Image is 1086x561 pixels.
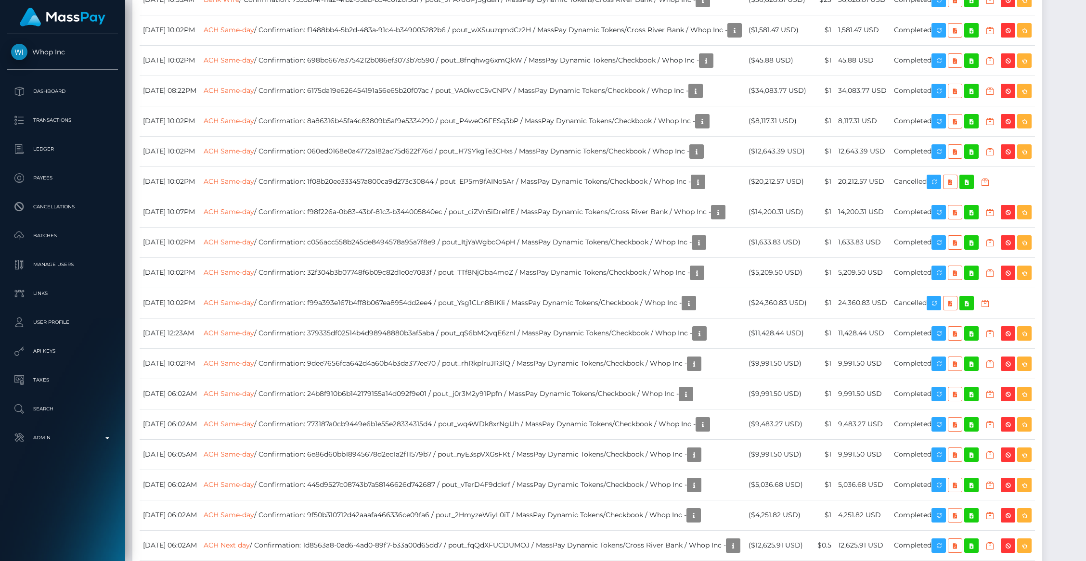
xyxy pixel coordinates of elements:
[891,76,1035,106] td: Completed
[204,298,254,307] a: ACH Same-day
[200,318,745,348] td: / Confirmation: 379335df02514b4d98948880b3af5aba / pout_qS6bMQvqE6znl / MassPay Dynamic Tokens/Ch...
[204,116,254,125] a: ACH Same-day
[140,257,200,288] td: [DATE] 10:02PM
[835,15,891,45] td: 1,581.47 USD
[891,439,1035,470] td: Completed
[200,379,745,409] td: / Confirmation: 24b8f910b6b142179155a14d092f9e01 / pout_j0r3M2y91Ppfn / MassPay Dynamic Tokens/Ch...
[810,318,835,348] td: $1
[810,15,835,45] td: $1
[204,329,254,337] a: ACH Same-day
[891,500,1035,530] td: Completed
[810,136,835,166] td: $1
[835,76,891,106] td: 34,083.77 USD
[7,166,118,190] a: Payees
[891,409,1035,439] td: Completed
[810,166,835,197] td: $1
[11,171,114,185] p: Payees
[11,200,114,214] p: Cancellations
[745,530,810,561] td: ($12,625.91 USD)
[745,348,810,379] td: ($9,991.50 USD)
[204,238,254,246] a: ACH Same-day
[140,470,200,500] td: [DATE] 06:02AM
[7,426,118,450] a: Admin
[835,348,891,379] td: 9,991.50 USD
[200,197,745,227] td: / Confirmation: f98f226a-0b83-43bf-81c3-b344005840ec / pout_ciZVn5iDre1fE / MassPay Dynamic Token...
[810,500,835,530] td: $1
[745,106,810,136] td: ($8,117.31 USD)
[140,197,200,227] td: [DATE] 10:07PM
[200,166,745,197] td: / Confirmation: 1f08b20ee333457a800ca9d273c30844 / pout_EP5m9fAINo5Ar / MassPay Dynamic Tokens/Ch...
[11,142,114,156] p: Ledger
[140,439,200,470] td: [DATE] 06:05AM
[204,177,254,186] a: ACH Same-day
[7,339,118,363] a: API Keys
[200,136,745,166] td: / Confirmation: 060ed0168e0a4772a182ac75d622f76d / pout_H7SYkgTe3CHxs / MassPay Dynamic Tokens/Ch...
[200,76,745,106] td: / Confirmation: 6175da19e626454191a56e65b20f07ac / pout_VA0kvcC5vCNPV / MassPay Dynamic Tokens/Ch...
[204,86,254,95] a: ACH Same-day
[835,530,891,561] td: 12,625.91 USD
[200,227,745,257] td: / Confirmation: c056acc558b245de8494578a95a7f8e9 / pout_ItjYaWgbcO4pH / MassPay Dynamic Tokens/Ch...
[7,281,118,306] a: Links
[7,79,118,103] a: Dashboard
[835,166,891,197] td: 20,212.57 USD
[891,318,1035,348] td: Completed
[200,470,745,500] td: / Confirmation: 445d9527c08743b7a58146626d742687 / pout_vTerD4F9dckrf / MassPay Dynamic Tokens/Ch...
[810,76,835,106] td: $1
[810,470,835,500] td: $1
[11,431,114,445] p: Admin
[140,318,200,348] td: [DATE] 12:23AM
[200,348,745,379] td: / Confirmation: 9dee7656fca642d4a60b4b3da377ee70 / pout_rhRkplruJR3lQ / MassPay Dynamic Tokens/Ch...
[204,25,254,34] a: ACH Same-day
[745,45,810,76] td: ($45.88 USD)
[140,379,200,409] td: [DATE] 06:02AM
[140,500,200,530] td: [DATE] 06:02AM
[11,344,114,358] p: API Keys
[745,379,810,409] td: ($9,991.50 USD)
[204,56,254,64] a: ACH Same-day
[140,45,200,76] td: [DATE] 10:02PM
[891,166,1035,197] td: Cancelled
[7,224,118,248] a: Batches
[200,257,745,288] td: / Confirmation: 32f304b3b07748f6b09c82d1e0e7083f / pout_TTf8NjOba4moZ / MassPay Dynamic Tokens/Ch...
[11,286,114,301] p: Links
[200,15,745,45] td: / Confirmation: f1488bb4-5b2d-483a-91c4-b349005282b6 / pout_wXSuuzqmdCz2H / MassPay Dynamic Token...
[20,8,105,26] img: MassPay Logo
[140,136,200,166] td: [DATE] 10:02PM
[810,439,835,470] td: $1
[140,15,200,45] td: [DATE] 10:02PM
[7,253,118,277] a: Manage Users
[11,229,114,243] p: Batches
[204,207,254,216] a: ACH Same-day
[835,45,891,76] td: 45.88 USD
[745,470,810,500] td: ($5,036.68 USD)
[891,45,1035,76] td: Completed
[835,288,891,318] td: 24,360.83 USD
[200,288,745,318] td: / Confirmation: f99a393e167b4ff8b067ea8954dd2ee4 / pout_Ysg1CLn8BIKIi / MassPay Dynamic Tokens/Ch...
[835,500,891,530] td: 4,251.82 USD
[891,470,1035,500] td: Completed
[745,76,810,106] td: ($34,083.77 USD)
[204,389,254,398] a: ACH Same-day
[200,500,745,530] td: / Confirmation: 9f50b310712d42aaafa466336ce09fa6 / pout_2HmyzeWiyL0iT / MassPay Dynamic Tokens/Ch...
[204,420,254,428] a: ACH Same-day
[745,15,810,45] td: ($1,581.47 USD)
[140,348,200,379] td: [DATE] 10:02PM
[200,45,745,76] td: / Confirmation: 698bc667e3754212b086ef3073b7d590 / pout_8fnqhwg6xmQkW / MassPay Dynamic Tokens/Ch...
[810,227,835,257] td: $1
[200,439,745,470] td: / Confirmation: 6e86d60bb18945678d2ec1a2f11579b7 / pout_nyE3spVXGsFKt / MassPay Dynamic Tokens/Ch...
[745,227,810,257] td: ($1,633.83 USD)
[140,106,200,136] td: [DATE] 10:02PM
[810,257,835,288] td: $1
[11,257,114,272] p: Manage Users
[891,15,1035,45] td: Completed
[200,530,745,561] td: / Confirmation: 1d8563a8-0ad6-4ad0-89f7-b33a00d65dd7 / pout_fqQdXFUCDUMOJ / MassPay Dynamic Token...
[745,439,810,470] td: ($9,991.50 USD)
[204,147,254,155] a: ACH Same-day
[745,409,810,439] td: ($9,483.27 USD)
[11,402,114,416] p: Search
[891,379,1035,409] td: Completed
[835,379,891,409] td: 9,991.50 USD
[891,348,1035,379] td: Completed
[200,106,745,136] td: / Confirmation: 8a86316b45fa4c83809b5af9e5334290 / pout_P4weO6FESq3bP / MassPay Dynamic Tokens/Ch...
[835,257,891,288] td: 5,209.50 USD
